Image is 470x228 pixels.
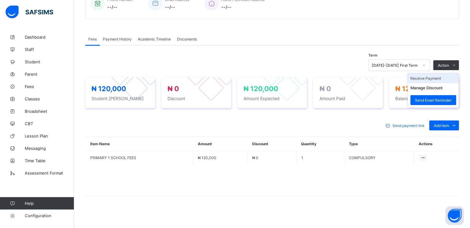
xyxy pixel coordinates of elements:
span: Balance [395,96,453,101]
td: COMPULSORY [344,151,414,165]
span: Assessment Format [25,171,74,175]
span: Send Email Reminder [415,98,451,103]
span: ₦ 120,000 [91,85,126,93]
span: Send payment link [392,123,425,128]
span: Help [25,201,74,206]
span: Documents [177,37,197,41]
span: Classes [25,96,74,101]
li: dropdown-list-item-text-1 [408,83,459,93]
span: Configuration [25,213,74,218]
th: Amount [193,137,248,151]
span: ₦ 0 [167,85,179,93]
span: --/-- [221,4,265,10]
span: PRIMARY 1 SCHOOL FEES [90,155,188,160]
span: Add item [434,123,449,128]
li: dropdown-list-item-text-2 [408,93,459,108]
span: Lesson Plan [25,133,74,138]
button: Open asap [445,206,464,225]
span: Term [368,53,377,57]
span: Student [25,59,74,64]
span: --/-- [165,4,189,10]
span: Staff [25,47,74,52]
span: Payment History [103,37,132,41]
button: Manage Discount [410,86,442,90]
td: 1 [296,151,344,165]
th: Actions [414,137,459,151]
span: Discount [167,96,225,101]
span: Student [PERSON_NAME] [91,96,149,101]
span: CBT [25,121,74,126]
span: ₦ 0 [252,155,258,160]
span: Fees [25,84,74,89]
span: Action [438,63,449,68]
th: Type [344,137,414,151]
span: Broadsheet [25,109,74,114]
span: Messaging [25,146,74,151]
th: Quantity [296,137,344,151]
span: Amount Expected [243,96,301,101]
img: safsims [6,6,53,19]
span: Time Table [25,158,74,163]
span: Amount Paid [319,96,377,101]
span: --/-- [107,4,133,10]
span: Academic Timeline [138,37,171,41]
span: ₦ 120,000 [198,155,216,160]
span: ₦ 120,000 [395,85,430,93]
th: Item Name [86,137,193,151]
span: ₦ 120,000 [243,85,278,93]
span: Dashboard [25,35,74,40]
div: [DATE]-[DATE] First Term [372,63,419,68]
th: Discount [248,137,297,151]
span: ₦ 0 [319,85,331,93]
span: Parent [25,72,74,77]
span: Fees [88,37,97,41]
li: dropdown-list-item-text-0 [408,74,459,83]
